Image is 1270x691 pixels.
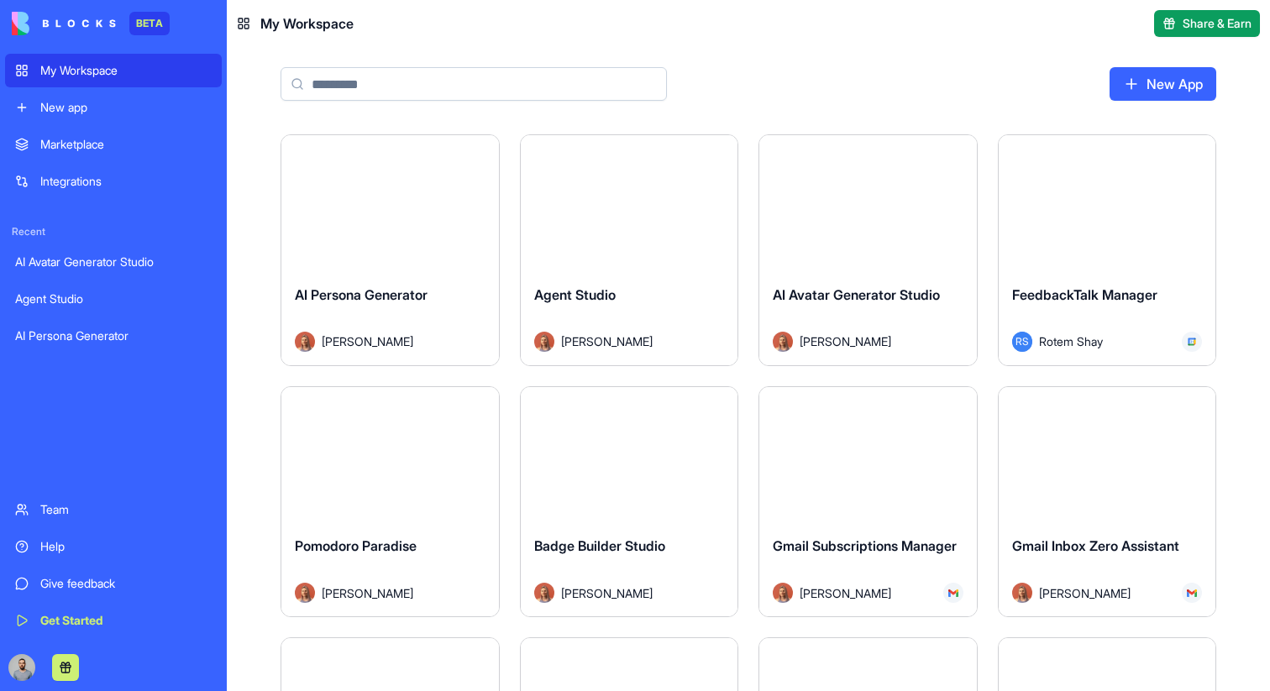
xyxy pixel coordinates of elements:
[5,604,222,637] a: Get Started
[281,134,500,366] a: AI Persona GeneratorAvatar[PERSON_NAME]
[1012,537,1179,554] span: Gmail Inbox Zero Assistant
[5,282,222,316] a: Agent Studio
[948,588,958,598] img: Gmail_trouth.svg
[5,530,222,563] a: Help
[5,245,222,279] a: AI Avatar Generator Studio
[561,332,653,350] span: [PERSON_NAME]
[1187,588,1197,598] img: Gmail_trouth.svg
[1039,332,1103,350] span: Rotem Shay
[40,612,212,629] div: Get Started
[534,286,616,303] span: Agent Studio
[322,584,413,602] span: [PERSON_NAME]
[773,583,793,603] img: Avatar
[520,386,739,618] a: Badge Builder StudioAvatar[PERSON_NAME]
[5,54,222,87] a: My Workspace
[1012,332,1032,352] span: RS
[534,537,665,554] span: Badge Builder Studio
[998,134,1217,366] a: FeedbackTalk ManagerRSRotem Shay
[40,538,212,555] div: Help
[295,583,315,603] img: Avatar
[40,62,212,79] div: My Workspace
[773,332,793,352] img: Avatar
[520,134,739,366] a: Agent StudioAvatar[PERSON_NAME]
[8,654,35,681] img: image_123650291_bsq8ao.jpg
[15,327,212,344] div: AI Persona Generator
[800,584,891,602] span: [PERSON_NAME]
[534,583,554,603] img: Avatar
[5,225,222,238] span: Recent
[5,567,222,600] a: Give feedback
[12,12,116,35] img: logo
[5,165,222,198] a: Integrations
[260,13,354,34] span: My Workspace
[40,99,212,116] div: New app
[295,332,315,352] img: Avatar
[40,575,212,592] div: Give feedback
[295,286,428,303] span: AI Persona Generator
[998,386,1217,618] a: Gmail Inbox Zero AssistantAvatar[PERSON_NAME]
[1012,286,1157,303] span: FeedbackTalk Manager
[15,291,212,307] div: Agent Studio
[40,173,212,190] div: Integrations
[758,386,978,618] a: Gmail Subscriptions ManagerAvatar[PERSON_NAME]
[322,332,413,350] span: [PERSON_NAME]
[534,332,554,352] img: Avatar
[5,91,222,124] a: New app
[800,332,891,350] span: [PERSON_NAME]
[1154,10,1260,37] button: Share & Earn
[15,254,212,270] div: AI Avatar Generator Studio
[129,12,170,35] div: BETA
[1187,337,1197,347] img: GCal_x6vdih.svg
[758,134,978,366] a: AI Avatar Generator StudioAvatar[PERSON_NAME]
[5,128,222,161] a: Marketplace
[1183,15,1252,32] span: Share & Earn
[773,286,940,303] span: AI Avatar Generator Studio
[281,386,500,618] a: Pomodoro ParadiseAvatar[PERSON_NAME]
[1039,584,1131,602] span: [PERSON_NAME]
[5,319,222,353] a: AI Persona Generator
[1012,583,1032,603] img: Avatar
[295,537,417,554] span: Pomodoro Paradise
[561,584,653,602] span: [PERSON_NAME]
[1110,67,1216,101] a: New App
[12,12,170,35] a: BETA
[773,537,957,554] span: Gmail Subscriptions Manager
[40,501,212,518] div: Team
[40,136,212,153] div: Marketplace
[5,493,222,526] a: Team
